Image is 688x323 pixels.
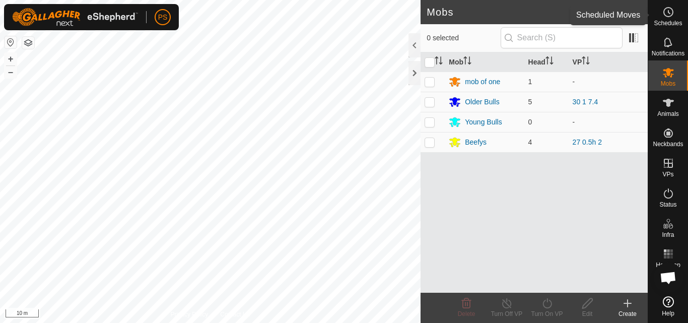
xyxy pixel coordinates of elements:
[652,50,684,56] span: Notifications
[12,8,138,26] img: Gallagher Logo
[656,262,680,268] span: Heatmap
[427,6,632,18] h2: Mobs
[528,98,532,106] span: 5
[5,53,17,65] button: +
[567,309,607,318] div: Edit
[171,310,209,319] a: Privacy Policy
[458,310,475,317] span: Delete
[220,310,250,319] a: Contact Us
[659,202,676,208] span: Status
[632,5,638,20] span: 4
[465,117,502,127] div: Young Bulls
[524,52,569,72] th: Head
[527,309,567,318] div: Turn On VP
[465,77,500,87] div: mob of one
[501,27,623,48] input: Search (S)
[657,111,679,117] span: Animals
[5,66,17,78] button: –
[158,12,168,23] span: PS
[569,72,648,92] td: -
[465,137,487,148] div: Beefys
[573,98,598,106] a: 30 1 7.4
[5,36,17,48] button: Reset Map
[654,20,682,26] span: Schedules
[465,97,499,107] div: Older Bulls
[662,310,674,316] span: Help
[445,52,524,72] th: Mob
[653,263,683,293] div: Open chat
[528,118,532,126] span: 0
[487,309,527,318] div: Turn Off VP
[662,171,673,177] span: VPs
[427,33,500,43] span: 0 selected
[573,138,602,146] a: 27 0.5h 2
[528,78,532,86] span: 1
[662,232,674,238] span: Infra
[569,52,648,72] th: VP
[22,37,34,49] button: Map Layers
[569,112,648,132] td: -
[463,58,471,66] p-sorticon: Activate to sort
[435,58,443,66] p-sorticon: Activate to sort
[607,309,648,318] div: Create
[582,58,590,66] p-sorticon: Activate to sort
[545,58,554,66] p-sorticon: Activate to sort
[528,138,532,146] span: 4
[661,81,675,87] span: Mobs
[653,141,683,147] span: Neckbands
[648,292,688,320] a: Help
